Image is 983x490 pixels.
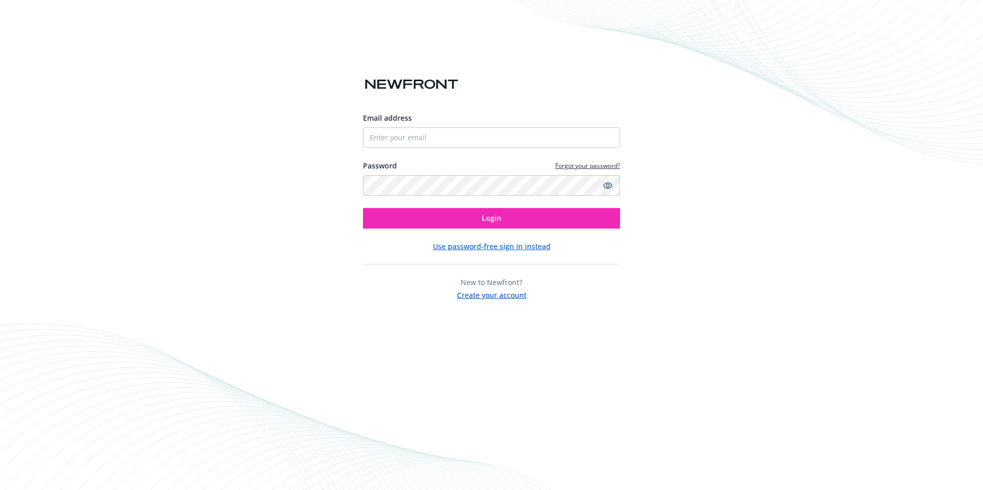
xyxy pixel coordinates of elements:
[363,160,397,171] label: Password
[461,277,522,287] span: New to Newfront?
[363,127,620,148] input: Enter your email
[363,113,412,123] span: Email address
[363,76,460,93] img: Newfront logo
[363,175,620,196] input: Enter your password
[457,288,526,300] button: Create your account
[555,161,620,170] a: Forgot your password?
[433,241,551,252] button: Use password-free sign in instead
[602,179,614,192] a: Show password
[482,213,501,223] span: Login
[363,208,620,229] button: Login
